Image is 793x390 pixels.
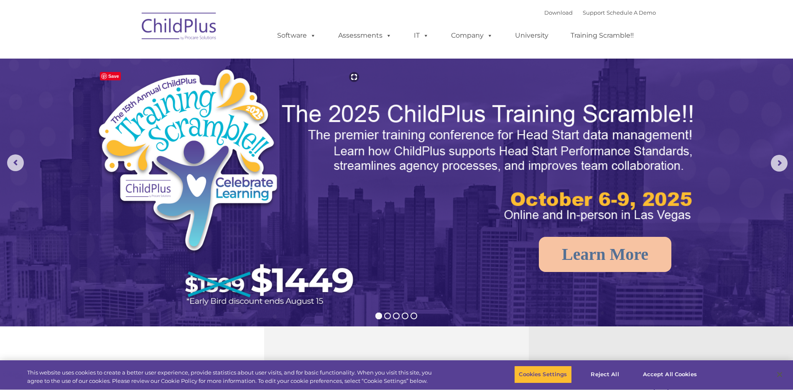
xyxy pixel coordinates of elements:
[770,365,789,384] button: Close
[579,366,631,383] button: Reject All
[269,27,324,44] a: Software
[330,27,400,44] a: Assessments
[544,9,656,16] font: |
[116,55,142,62] span: Last name
[138,7,221,49] img: ChildPlus by Procare Solutions
[514,366,571,383] button: Cookies Settings
[405,27,437,44] a: IT
[583,9,605,16] a: Support
[544,9,573,16] a: Download
[443,27,501,44] a: Company
[100,72,121,80] span: Save
[638,366,701,383] button: Accept All Cookies
[507,27,557,44] a: University
[607,9,656,16] a: Schedule A Demo
[116,90,152,96] span: Phone number
[27,369,436,385] div: This website uses cookies to create a better user experience, provide statistics about user visit...
[562,27,642,44] a: Training Scramble!!
[539,237,671,272] a: Learn More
